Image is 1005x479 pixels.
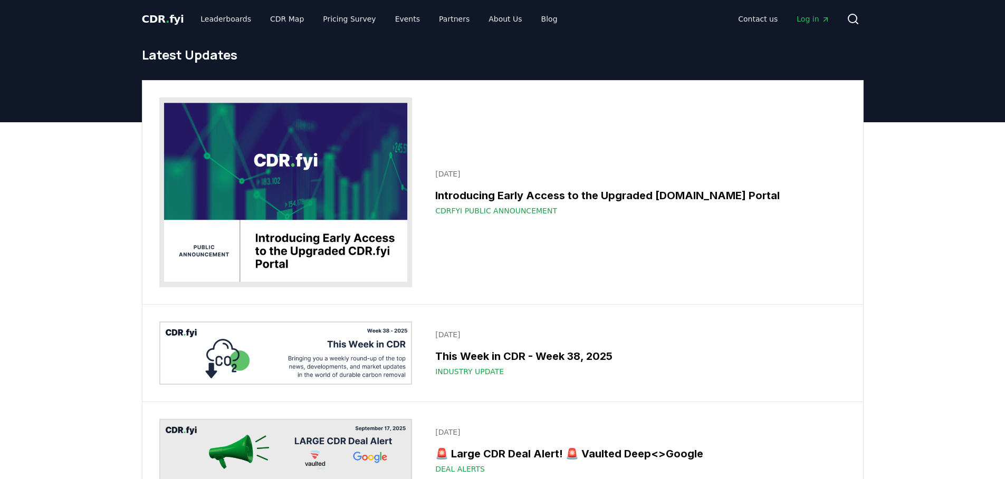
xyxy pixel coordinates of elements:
[159,97,413,287] img: Introducing Early Access to the Upgraded CDR.fyi Portal blog post image
[142,12,184,26] a: CDR.fyi
[429,323,846,383] a: [DATE]This Week in CDR - Week 38, 2025Industry Update
[314,9,384,28] a: Pricing Survey
[435,464,485,474] span: Deal Alerts
[142,46,864,63] h1: Latest Updates
[387,9,428,28] a: Events
[435,366,504,377] span: Industry Update
[435,169,839,179] p: [DATE]
[166,13,169,25] span: .
[797,14,829,24] span: Log in
[435,206,557,216] span: CDRfyi Public Announcement
[730,9,838,28] nav: Main
[429,162,846,222] a: [DATE]Introducing Early Access to the Upgraded [DOMAIN_NAME] PortalCDRfyi Public Announcement
[435,188,839,203] h3: Introducing Early Access to the Upgraded [DOMAIN_NAME] Portal
[435,329,839,340] p: [DATE]
[435,446,839,462] h3: 🚨 Large CDR Deal Alert! 🚨 Vaulted Deep<>Google
[788,9,838,28] a: Log in
[142,13,184,25] span: CDR fyi
[430,9,478,28] a: Partners
[435,348,839,364] h3: This Week in CDR - Week 38, 2025
[480,9,530,28] a: About Us
[262,9,312,28] a: CDR Map
[159,321,413,385] img: This Week in CDR - Week 38, 2025 blog post image
[533,9,566,28] a: Blog
[435,427,839,437] p: [DATE]
[192,9,260,28] a: Leaderboards
[192,9,566,28] nav: Main
[730,9,786,28] a: Contact us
